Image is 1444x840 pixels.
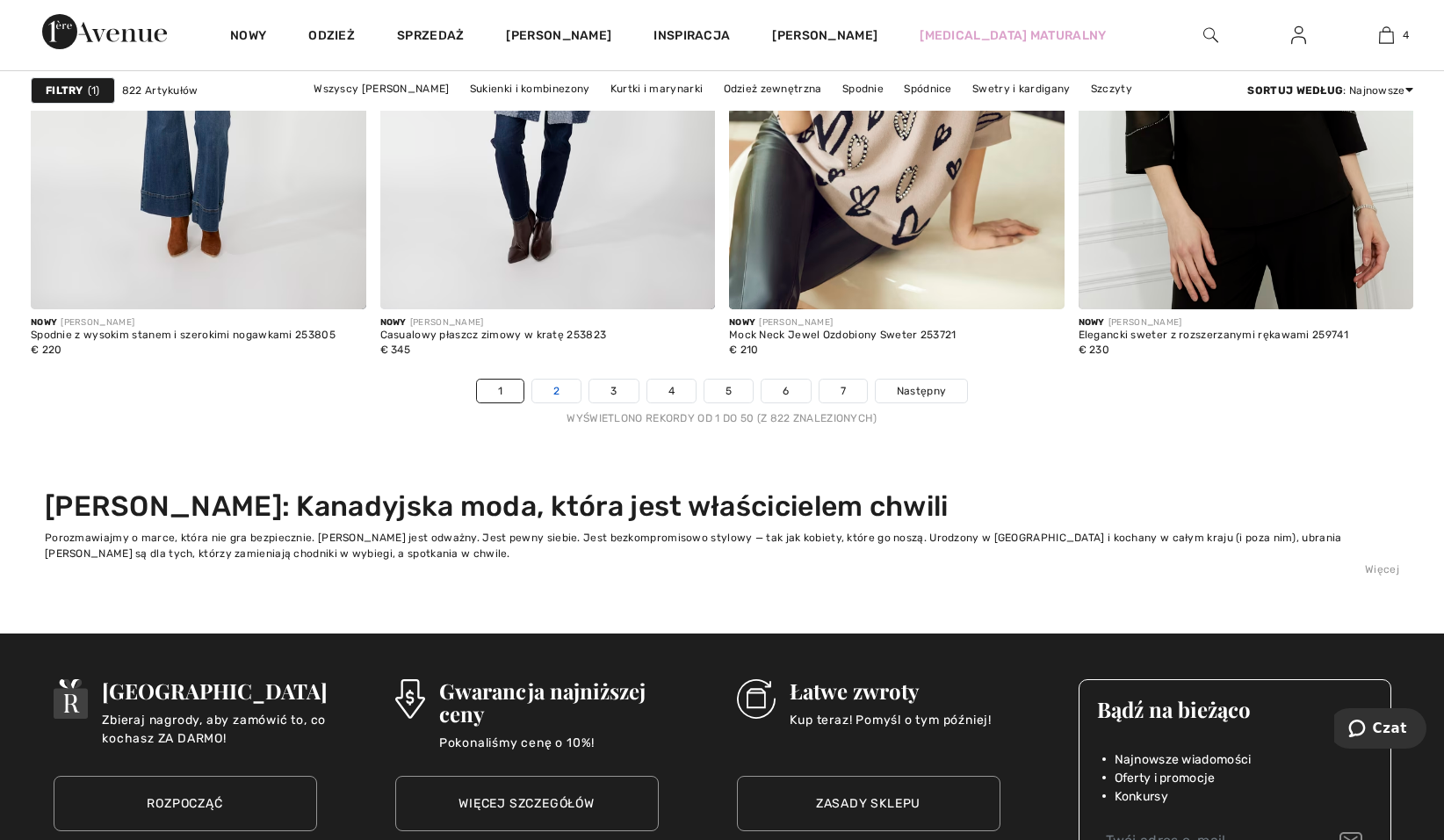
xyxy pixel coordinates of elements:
h3: Gwarancja najniższej ceny [439,679,659,725]
div: Mock Neck Jewel Ozdobiony Sweter 253721 [729,329,957,342]
a: Sign In [1277,25,1320,47]
div: Spodnie z wysokim stanem i szerokimi nogawkami 253805 [31,329,336,342]
div: Casualowy płaszcz zimowy w kratę 253823 [380,329,607,342]
a: Wszyscy [PERSON_NAME] [305,77,458,100]
img: Moje informacje [1291,25,1306,46]
h3: Łatwe zwroty [790,679,992,702]
img: Lowest Price Guarantee [395,679,425,719]
p: Kup teraz! Pomyśl o tym później! [790,711,992,746]
p: Zbieraj nagrody, aby zamówić to, co kochasz ZA DARMO! [102,711,328,746]
a: Zasady sklepu [737,776,1000,831]
span: Nowy [1079,317,1105,328]
div: [PERSON_NAME] [1079,316,1348,329]
a: 4 [647,380,696,402]
div: Elegancki sweter z rozszerzanymi rękawami 259741 [1079,329,1348,342]
span: Nowy [729,317,755,328]
div: Wyświetlono rekordy od 1 do 50 (z 822 znalezionych) [31,410,1413,426]
span: € 210 [729,344,759,356]
span: Najnowsze wiadomości [1115,750,1252,769]
a: [PERSON_NAME] [772,26,877,45]
a: 6 [762,380,810,402]
a: Odzież [308,28,355,47]
a: Następny [876,380,967,402]
span: 1 [88,83,100,98]
div: [PERSON_NAME] [31,316,336,329]
div: Więcej [45,561,1399,577]
a: Swetry i kardigany [964,77,1079,100]
a: Więcej szczegółów [395,776,659,831]
h3: Bądź na bieżąco [1097,698,1373,721]
div: Porozmawiajmy o marce, która nie gra bezpiecznie. [PERSON_NAME] jest odważny. Jest pewny siebie. ... [45,530,1399,561]
a: Kurtki i marynarki [602,77,711,100]
span: Oferty i promocje [1115,769,1216,787]
iframe: Opens a widget where you can chat to one of our agents [1334,708,1426,752]
span: Nowy [380,317,407,328]
span: 822 Artykułów [122,83,199,98]
strong: Sortuj według [1247,84,1343,97]
h3: [GEOGRAPHIC_DATA] [102,679,328,702]
span: € 230 [1079,344,1110,356]
nav: Nawigacja po stronie [31,379,1413,426]
span: € 220 [31,344,62,356]
a: 7 [819,380,867,402]
span: Konkursy [1115,787,1168,806]
h2: [PERSON_NAME]: Kanadyjska moda, która jest właścicielem chwili [45,489,1399,523]
a: [MEDICAL_DATA] maturalny [920,26,1106,45]
font: : Najnowsze [1247,84,1404,97]
img: Easy Returns [737,679,776,719]
div: [PERSON_NAME] [380,316,607,329]
img: Moja torba [1379,25,1394,46]
a: 1 [477,380,523,402]
span: Nowy [31,317,57,328]
a: Odzież zewnętrzna [715,77,831,100]
div: [PERSON_NAME] [729,316,957,329]
p: Pokonaliśmy cenę o 10%! [439,734,659,769]
span: Następny [897,383,946,399]
img: Szukaj w witrynie [1203,25,1218,46]
strong: Filtry [46,83,83,98]
a: 5 [704,380,753,402]
a: Nowy [230,28,266,47]
a: 3 [589,380,638,402]
a: Rozpocząć [54,776,317,831]
img: Avenue Rewards [54,679,89,719]
a: Sukienki i kombinezony [461,77,599,100]
a: 2 [532,380,581,402]
img: Aleja 1ère [42,14,167,49]
a: Spodnie [834,77,892,100]
a: 4 [1343,25,1429,46]
a: Spódnice [895,77,960,100]
a: Sprzedaż [397,28,464,47]
span: € 345 [380,344,411,356]
span: Inspiracja [653,28,730,47]
span: 4 [1403,27,1409,43]
a: [PERSON_NAME] [506,28,611,47]
a: Szczyty [1082,77,1141,100]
